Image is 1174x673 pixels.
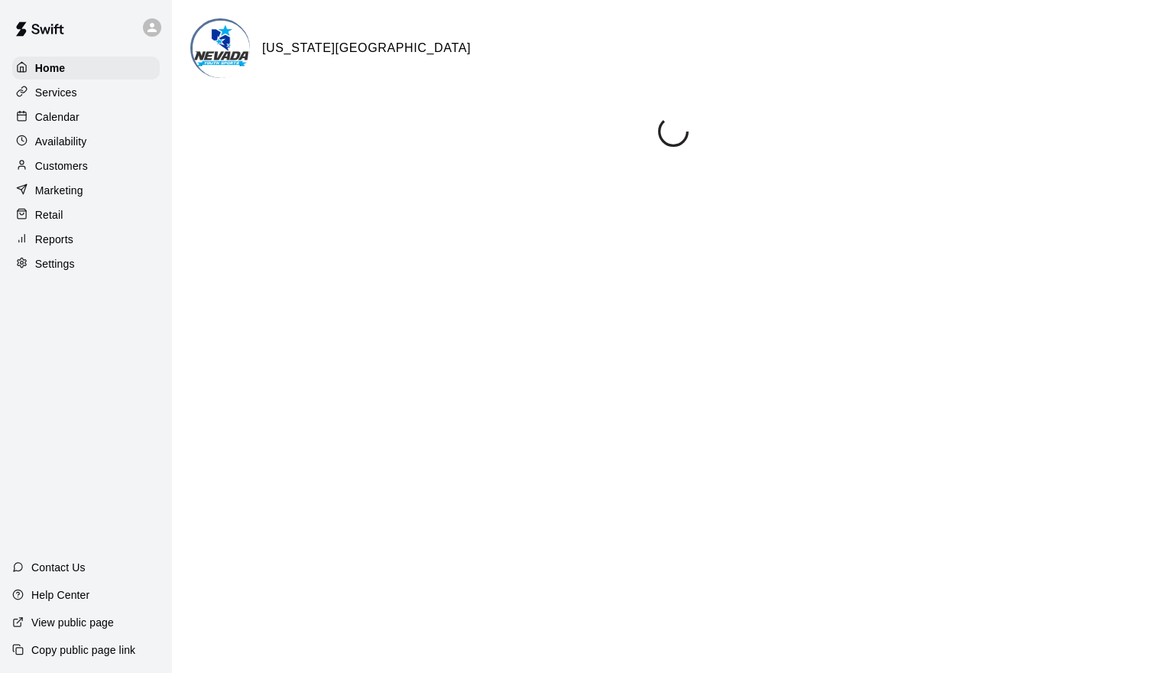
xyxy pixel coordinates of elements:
p: Marketing [35,183,83,198]
a: Home [12,57,160,80]
p: Reports [35,232,73,247]
a: Availability [12,130,160,153]
p: Help Center [31,587,89,603]
a: Calendar [12,106,160,128]
p: Customers [35,158,88,174]
p: Contact Us [31,560,86,575]
a: Reports [12,228,160,251]
p: Calendar [35,109,79,125]
a: Settings [12,252,160,275]
h6: [US_STATE][GEOGRAPHIC_DATA] [262,38,471,58]
p: Services [35,85,77,100]
p: Retail [35,207,63,223]
p: Settings [35,256,75,271]
a: Retail [12,203,160,226]
img: Nevada Youth Sports Center logo [193,21,250,78]
a: Services [12,81,160,104]
p: Home [35,60,66,76]
p: View public page [31,615,114,630]
a: Customers [12,154,160,177]
p: Copy public page link [31,642,135,658]
a: Marketing [12,179,160,202]
p: Availability [35,134,87,149]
